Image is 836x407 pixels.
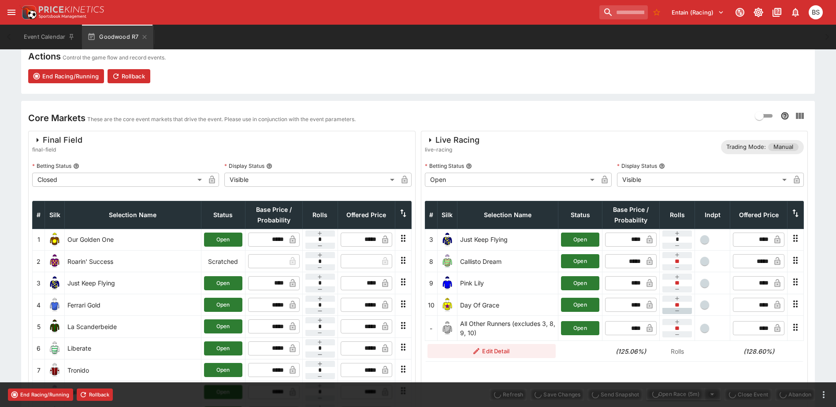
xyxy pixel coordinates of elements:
div: Visible [617,173,790,187]
button: Notifications [788,4,803,20]
button: Rollback [77,388,113,401]
input: search [599,5,648,19]
td: 9 [425,272,437,294]
button: Display Status [266,163,272,169]
td: Just Keep Flying [65,272,201,294]
button: Display Status [659,163,665,169]
td: 7 [33,359,45,381]
th: Rolls [660,201,695,229]
td: Callisto Dream [457,251,558,272]
td: Roarin' Success [65,251,201,272]
th: Rolls [302,201,338,229]
button: more [818,389,829,400]
button: Betting Status [466,163,472,169]
img: Sportsbook Management [39,15,86,18]
button: Open [204,363,242,377]
img: runner 9 [440,276,454,290]
td: Pink Lily [457,272,558,294]
button: No Bookmarks [650,5,664,19]
button: Open [204,341,242,355]
img: runner 1 [48,233,62,247]
div: Open [425,173,598,187]
td: 8 [425,251,437,272]
p: Rolls [662,347,692,356]
th: Status [201,201,245,229]
h6: (125.06%) [605,347,657,356]
td: Ferrari Gold [65,294,201,315]
button: Open [204,298,242,312]
td: 3 [33,272,45,294]
button: Open [204,233,242,247]
td: 6 [33,337,45,359]
th: Status [558,201,602,229]
p: Betting Status [32,162,71,170]
div: Closed [32,173,205,187]
button: Open [561,254,599,268]
td: 10 [425,294,437,315]
th: Offered Price [338,201,395,229]
span: Mark an event as closed and abandoned. [775,389,815,398]
p: Betting Status [425,162,464,170]
button: Open [561,276,599,290]
button: Select Tenant [666,5,729,19]
div: Live Racing [425,135,479,145]
button: Edit Detail [427,344,556,358]
p: Display Status [224,162,264,170]
div: split button [646,388,721,400]
button: End Racing/Running [8,388,73,401]
button: Event Calendar [19,25,80,49]
p: Trading Mode: [726,143,766,152]
th: Base Price / Probability [602,201,660,229]
td: Tronido [65,359,201,381]
td: - [425,316,437,341]
td: 5 [33,316,45,337]
div: Final Field [32,135,82,145]
img: runner 6 [48,341,62,355]
p: Control the game flow and record events. [63,53,166,62]
button: Rollback [108,69,150,83]
th: # [33,201,45,229]
div: Brendan Scoble [809,5,823,19]
img: runner 4 [48,298,62,312]
th: Offered Price [730,201,788,229]
button: Betting Status [73,163,79,169]
button: Connected to PK [732,4,748,20]
th: # [425,201,437,229]
img: runner 5 [48,319,62,333]
img: blank-silk.png [440,321,454,335]
th: Silk [45,201,65,229]
span: Manual [768,143,799,152]
button: Goodwood R7 [82,25,153,49]
td: All Other Runners (excludes 3, 8, 9, 10) [457,316,558,341]
td: Just Keep Flying [457,229,558,250]
h4: Core Markets [28,112,85,124]
h4: Actions [28,51,61,62]
button: Open [204,276,242,290]
h6: (128.60%) [733,347,785,356]
th: Silk [437,201,457,229]
p: Display Status [617,162,657,170]
img: runner 3 [48,276,62,290]
th: Independent [695,201,730,229]
button: Toggle light/dark mode [751,4,766,20]
p: Scratched [204,257,242,266]
td: Liberate [65,337,201,359]
img: runner 2 [48,254,62,268]
span: final-field [32,145,82,154]
td: 2 [33,251,45,272]
button: Documentation [769,4,785,20]
button: Open [561,298,599,312]
td: Our Golden One [65,229,201,250]
span: live-racing [425,145,479,154]
th: Selection Name [457,201,558,229]
td: Day Of Grace [457,294,558,315]
td: 1 [33,229,45,250]
td: 3 [425,229,437,250]
td: La Scanderbeide [65,316,201,337]
td: 4 [33,294,45,315]
img: runner 8 [440,254,454,268]
img: runner 3 [440,233,454,247]
button: Open [561,233,599,247]
button: Open [561,321,599,335]
td: Callisto Dream [65,381,201,403]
